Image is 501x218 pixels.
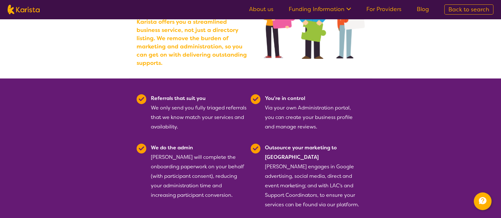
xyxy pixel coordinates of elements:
img: Karista logo [8,5,40,14]
a: Back to search [444,4,493,15]
div: [PERSON_NAME] engages in Google advertising, social media, direct and event marketing; and with L... [265,143,361,209]
span: Back to search [448,6,489,13]
img: Tick [137,144,146,153]
a: About us [249,5,273,13]
img: Tick [251,94,260,104]
div: [PERSON_NAME] will complete the onboarding paperwork on your behalf (with participant consent), r... [151,143,247,209]
div: Via your own Administration portal, you can create your business profile and manage reviews. [265,94,361,132]
b: Referrals that suit you [151,95,206,102]
img: Tick [137,94,146,104]
b: We do the admin [151,144,193,151]
a: For Providers [366,5,401,13]
b: Karista offers you a streamlined business service, not just a directory listing. We remove the bu... [137,18,251,67]
a: Blog [417,5,429,13]
div: We only send you fully triaged referrals that we know match your services and availability. [151,94,247,132]
b: Outsource your marketing to [GEOGRAPHIC_DATA] [265,144,337,160]
a: Funding Information [289,5,351,13]
button: Channel Menu [474,192,491,210]
b: You're in control [265,95,305,102]
img: Tick [251,144,260,153]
